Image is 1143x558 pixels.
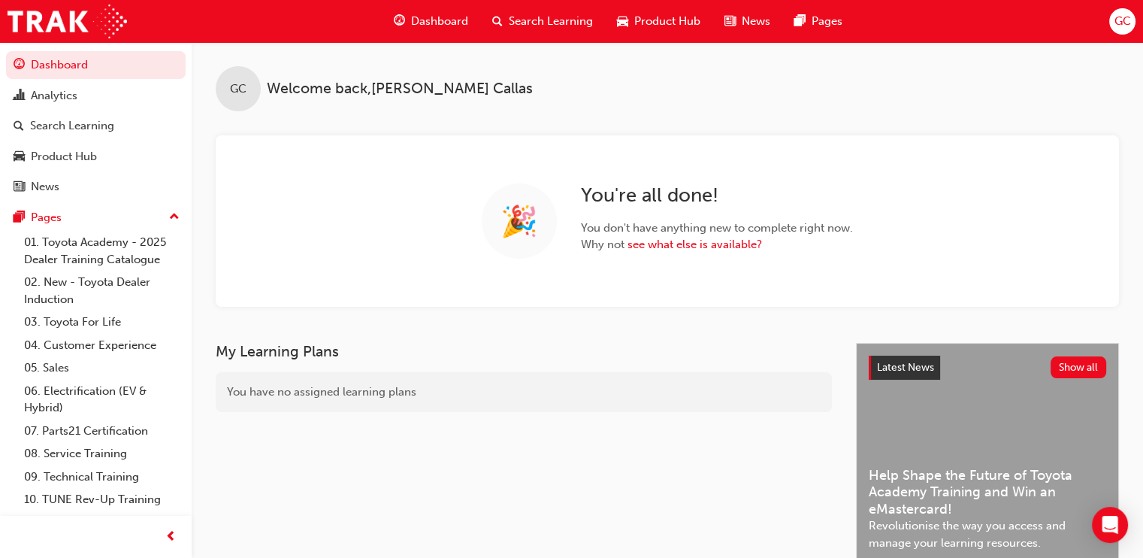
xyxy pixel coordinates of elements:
[1051,356,1107,378] button: Show all
[18,356,186,380] a: 05. Sales
[712,6,782,37] a: news-iconNews
[230,80,246,98] span: GC
[18,231,186,271] a: 01. Toyota Academy - 2025 Dealer Training Catalogue
[6,112,186,140] a: Search Learning
[724,12,736,31] span: news-icon
[18,311,186,334] a: 03. Toyota For Life
[6,48,186,204] button: DashboardAnalyticsSearch LearningProduct HubNews
[1092,507,1128,543] div: Open Intercom Messenger
[6,173,186,201] a: News
[869,356,1106,380] a: Latest NewsShow all
[480,6,605,37] a: search-iconSearch Learning
[8,5,127,38] img: Trak
[581,236,853,253] span: Why not
[31,87,77,105] div: Analytics
[869,517,1106,551] span: Revolutionise the way you access and manage your learning resources.
[812,13,842,30] span: Pages
[627,238,762,251] a: see what else is available?
[18,334,186,357] a: 04. Customer Experience
[617,12,628,31] span: car-icon
[6,204,186,232] button: Pages
[31,178,59,196] div: News
[14,180,25,194] span: news-icon
[14,59,25,72] span: guage-icon
[411,13,468,30] span: Dashboard
[1114,13,1130,30] span: GC
[31,209,62,226] div: Pages
[794,12,806,31] span: pages-icon
[18,380,186,420] a: 06. Electrification (EV & Hybrid)
[14,89,25,103] span: chart-icon
[216,343,832,360] h3: My Learning Plans
[877,361,934,374] span: Latest News
[581,183,853,208] h2: You're all done!
[14,150,25,164] span: car-icon
[18,488,186,511] a: 10. TUNE Rev-Up Training
[500,213,538,230] span: 🎉
[165,528,177,547] span: prev-icon
[14,120,24,133] span: search-icon
[509,13,593,30] span: Search Learning
[216,372,832,412] div: You have no assigned learning plans
[14,211,25,225] span: pages-icon
[30,117,114,135] div: Search Learning
[869,467,1106,518] span: Help Shape the Future of Toyota Academy Training and Win an eMastercard!
[6,82,186,110] a: Analytics
[6,143,186,171] a: Product Hub
[18,420,186,443] a: 07. Parts21 Certification
[18,442,186,466] a: 08. Service Training
[18,466,186,489] a: 09. Technical Training
[634,13,700,30] span: Product Hub
[492,12,503,31] span: search-icon
[382,6,480,37] a: guage-iconDashboard
[267,80,533,98] span: Welcome back , [PERSON_NAME] Callas
[31,148,97,165] div: Product Hub
[581,220,853,237] span: You don't have anything new to complete right now.
[169,208,180,227] span: up-icon
[1109,8,1135,35] button: GC
[6,51,186,79] a: Dashboard
[782,6,854,37] a: pages-iconPages
[742,13,770,30] span: News
[605,6,712,37] a: car-iconProduct Hub
[18,271,186,311] a: 02. New - Toyota Dealer Induction
[18,511,186,535] a: All Pages
[394,12,405,31] span: guage-icon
